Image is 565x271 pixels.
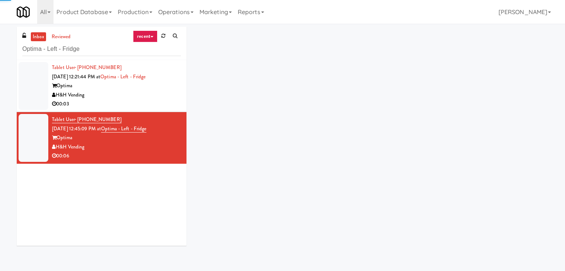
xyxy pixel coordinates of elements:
div: H&H Vending [52,143,181,152]
div: H&H Vending [52,91,181,100]
a: inbox [31,32,46,42]
li: Tablet User· [PHONE_NUMBER][DATE] 12:21:44 PM atOptima - Left - FridgeOptimaH&H Vending00:03 [17,60,186,112]
li: Tablet User· [PHONE_NUMBER][DATE] 12:45:09 PM atOptima - Left - FridgeOptimaH&H Vending00:06 [17,112,186,164]
div: 00:06 [52,151,181,161]
a: Optima - Left - Fridge [100,73,146,80]
div: 00:03 [52,99,181,109]
a: Tablet User· [PHONE_NUMBER] [52,116,121,123]
a: reviewed [50,32,73,42]
div: Optima [52,133,181,143]
a: Optima - Left - Fridge [101,125,146,133]
a: Tablet User· [PHONE_NUMBER] [52,64,121,71]
span: [DATE] 12:21:44 PM at [52,73,100,80]
div: Optima [52,81,181,91]
input: Search vision orders [22,42,181,56]
a: recent [133,30,158,42]
img: Micromart [17,6,30,19]
span: [DATE] 12:45:09 PM at [52,125,101,132]
span: · [PHONE_NUMBER] [75,64,121,71]
span: · [PHONE_NUMBER] [75,116,121,123]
